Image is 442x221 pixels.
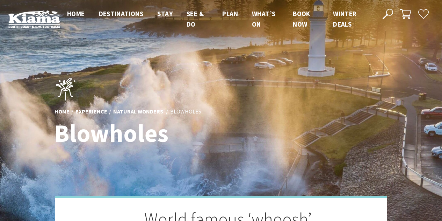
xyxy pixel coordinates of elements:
[252,9,275,28] span: What’s On
[75,108,107,116] a: Experience
[99,9,144,18] span: Destinations
[60,8,375,30] nav: Main Menu
[293,9,310,28] span: Book now
[8,10,60,28] img: Kiama Logo
[157,9,173,18] span: Stay
[55,120,252,147] h1: Blowholes
[55,108,70,116] a: Home
[67,9,85,18] span: Home
[222,9,238,18] span: Plan
[170,107,201,116] li: Blowholes
[187,9,204,28] span: See & Do
[113,108,163,116] a: Natural Wonders
[333,9,356,28] span: Winter Deals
